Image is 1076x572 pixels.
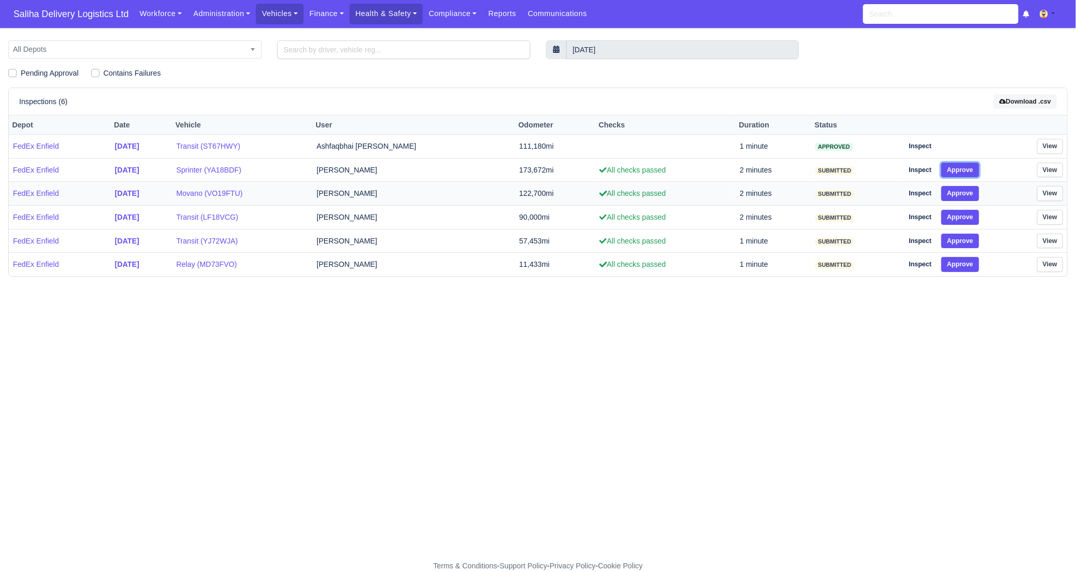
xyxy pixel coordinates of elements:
[595,116,736,135] th: Checks
[599,189,666,197] span: All checks passed
[312,135,515,159] td: Ashfaqbhai [PERSON_NAME]
[21,67,79,79] label: Pending Approval
[599,237,666,245] span: All checks passed
[13,211,107,223] a: FedEx Enfield
[736,135,811,159] td: 1 minute
[903,186,938,201] a: Inspect
[736,229,811,253] td: 1 minute
[312,229,515,253] td: [PERSON_NAME]
[304,4,350,24] a: Finance
[13,164,107,176] a: FedEx Enfield
[550,562,596,570] a: Privacy Policy
[1037,210,1063,225] a: View
[13,259,107,270] a: FedEx Enfield
[1037,234,1063,249] a: View
[598,562,642,570] a: Cookie Policy
[115,188,168,199] a: [DATE]
[176,164,308,176] a: Sprinter (YA18BDF)
[172,116,312,135] th: Vehicle
[994,94,1057,109] button: Download .csv
[482,4,522,24] a: Reports
[522,4,593,24] a: Communications
[19,97,67,106] h6: Inspections (6)
[811,116,899,135] th: Status
[515,158,595,182] td: 173,672mi
[115,140,168,152] a: [DATE]
[736,158,811,182] td: 2 minutes
[188,4,256,24] a: Administration
[423,4,482,24] a: Compliance
[599,166,666,174] span: All checks passed
[890,452,1076,572] iframe: Chat Widget
[243,560,834,572] div: - - -
[736,253,811,276] td: 1 minute
[903,139,938,154] a: Inspect
[115,142,139,150] strong: [DATE]
[312,253,515,276] td: [PERSON_NAME]
[1037,139,1063,154] a: View
[13,188,107,199] a: FedEx Enfield
[312,116,515,135] th: User
[115,166,139,174] strong: [DATE]
[256,4,304,24] a: Vehicles
[115,237,139,245] strong: [DATE]
[941,186,979,201] button: Approve
[13,140,107,152] a: FedEx Enfield
[9,116,111,135] th: Depot
[815,261,854,269] span: submitted
[815,190,854,198] span: submitted
[903,257,938,272] a: Inspect
[941,163,979,178] button: Approve
[8,4,134,24] a: Saliha Delivery Logistics Ltd
[176,235,308,247] a: Transit (YJ72WJA)
[815,143,853,151] span: approved
[312,158,515,182] td: [PERSON_NAME]
[176,188,308,199] a: Movano (VO19FTU)
[115,189,139,197] strong: [DATE]
[115,235,168,247] a: [DATE]
[9,43,261,56] span: All Depots
[863,4,1018,24] input: Search...
[941,234,979,249] button: Approve
[176,259,308,270] a: Relay (MD73FVO)
[1037,163,1063,178] a: View
[1037,257,1063,272] a: View
[115,259,168,270] a: [DATE]
[903,163,938,178] a: Inspect
[736,206,811,230] td: 2 minutes
[115,260,139,268] strong: [DATE]
[500,562,548,570] a: Support Policy
[736,182,811,206] td: 2 minutes
[115,213,139,221] strong: [DATE]
[815,167,854,175] span: submitted
[13,235,107,247] a: FedEx Enfield
[515,229,595,253] td: 57,453mi
[941,210,979,225] button: Approve
[815,214,854,222] span: submitted
[312,206,515,230] td: [PERSON_NAME]
[8,40,262,59] span: All Depots
[115,164,168,176] a: [DATE]
[111,116,173,135] th: Date
[350,4,423,24] a: Health & Safety
[1037,186,1063,201] a: View
[599,260,666,268] span: All checks passed
[515,206,595,230] td: 90,000mi
[903,210,938,225] a: Inspect
[515,116,595,135] th: Odometer
[277,40,530,59] input: Search by driver, vehicle reg...
[104,67,161,79] label: Contains Failures
[599,213,666,221] span: All checks passed
[515,182,595,206] td: 122,700mi
[736,116,811,135] th: Duration
[134,4,188,24] a: Workforce
[515,135,595,159] td: 111,180mi
[903,234,938,249] a: Inspect
[176,140,308,152] a: Transit (ST67HWY)
[312,182,515,206] td: [PERSON_NAME]
[115,211,168,223] a: [DATE]
[176,211,308,223] a: Transit (LF18VCG)
[433,562,497,570] a: Terms & Conditions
